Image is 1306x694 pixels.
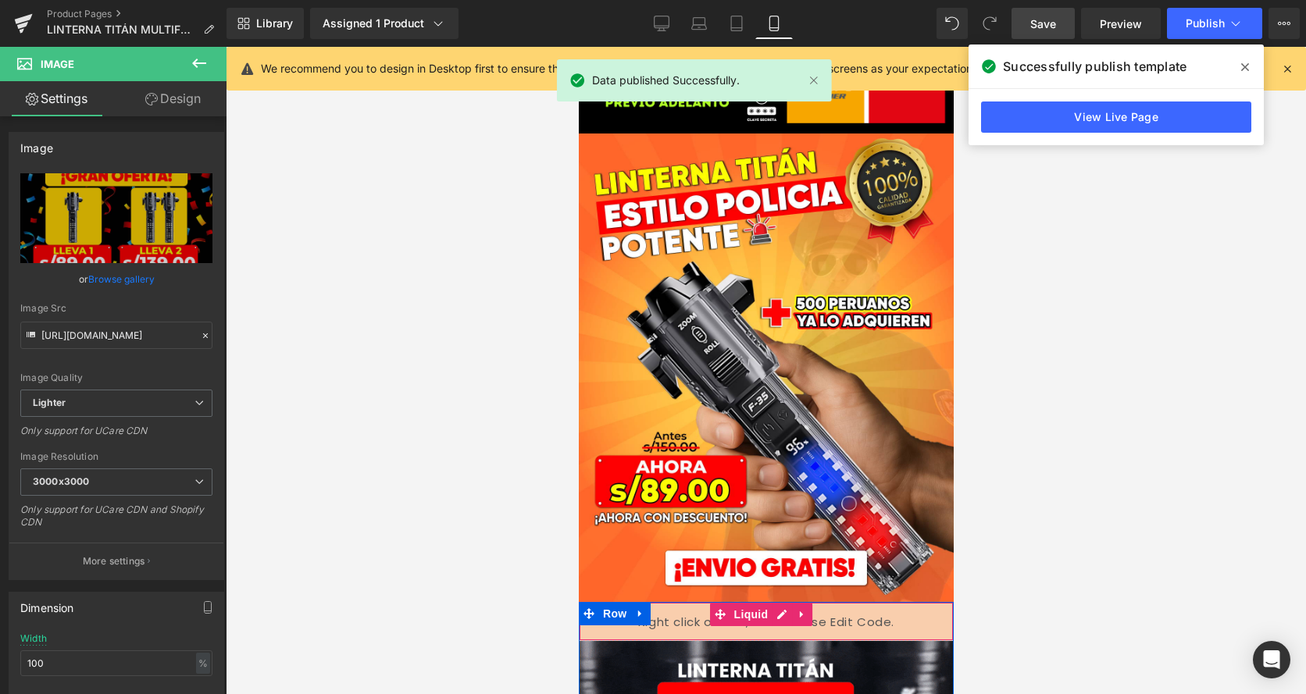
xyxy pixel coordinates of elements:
[1253,641,1290,678] div: Open Intercom Messenger
[643,8,680,39] a: Desktop
[20,504,212,539] div: Only support for UCare CDN and Shopify CDN
[213,556,234,579] a: Expand / Collapse
[1030,16,1056,32] span: Save
[20,425,212,447] div: Only support for UCare CDN
[937,8,968,39] button: Undo
[47,23,197,36] span: LINTERNA TITÁN MULTIFUNCIONAL 🔦🔨
[1081,8,1161,39] a: Preview
[20,633,47,644] div: Width
[323,16,446,31] div: Assigned 1 Product
[20,593,74,614] div: Dimension
[20,372,212,383] div: Image Quality
[20,322,212,349] input: Link
[20,303,212,314] div: Image Src
[20,555,52,578] span: Row
[592,72,740,89] span: Data published Successfully.
[261,60,976,77] p: We recommend you to design in Desktop first to ensure the responsive layout would display correct...
[20,271,212,287] div: or
[88,265,155,293] a: Browse gallery
[256,16,293,30] span: Library
[33,475,89,487] b: 3000x3000
[116,81,230,116] a: Design
[9,543,223,579] button: More settings
[83,554,145,568] p: More settings
[755,8,793,39] a: Mobile
[1100,16,1142,32] span: Preview
[33,397,66,408] b: Lighter
[20,133,53,155] div: Image
[981,101,1251,133] a: View Live Page
[680,8,718,39] a: Laptop
[718,8,755,39] a: Tablet
[152,556,194,579] span: Liquid
[227,8,304,39] a: New Library
[20,650,212,676] input: auto
[41,58,74,70] span: Image
[1003,57,1186,76] span: Successfully publish template
[1167,8,1262,39] button: Publish
[20,451,212,462] div: Image Resolution
[974,8,1005,39] button: Redo
[52,555,72,578] a: Expand / Collapse
[47,8,227,20] a: Product Pages
[1269,8,1300,39] button: More
[196,653,210,674] div: %
[1186,17,1225,30] span: Publish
